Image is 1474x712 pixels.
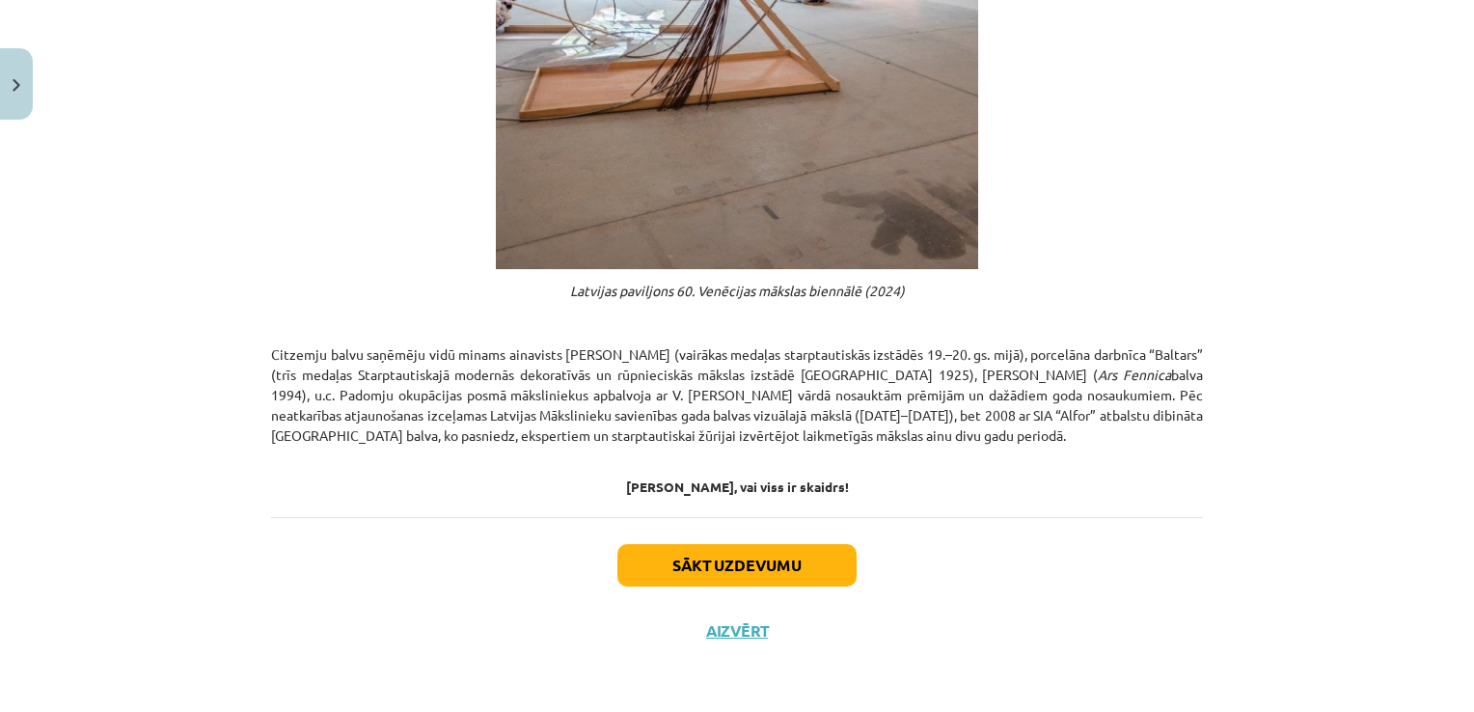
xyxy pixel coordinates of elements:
[700,621,774,641] button: Aizvērt
[1098,366,1171,383] i: Ars Fennica
[570,282,905,299] em: Latvijas paviljons 60. Venēcijas mākslas biennālē (2024)
[13,79,20,92] img: icon-close-lesson-0947bae3869378f0d4975bcd49f059093ad1ed9edebbc8119c70593378902aed.svg
[626,478,849,495] strong: [PERSON_NAME], vai viss ir skaidrs!
[271,344,1203,446] p: Citzemju balvu saņēmēju vidū minams ainavists [PERSON_NAME] (vairākas medaļas starptautiskās izst...
[617,544,857,587] button: Sākt uzdevumu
